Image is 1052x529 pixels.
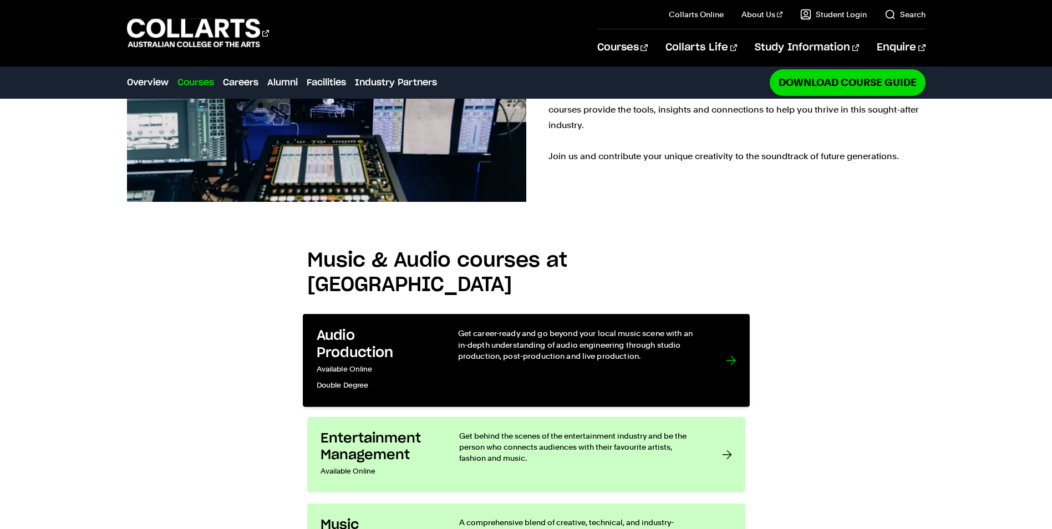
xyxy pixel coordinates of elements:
[307,76,346,89] a: Facilities
[669,9,724,20] a: Collarts Online
[665,29,737,66] a: Collarts Life
[458,328,703,362] p: Get career-ready and go beyond your local music scene with an in-depth understanding of audio eng...
[223,76,258,89] a: Careers
[316,362,435,378] p: Available Online
[800,9,867,20] a: Student Login
[307,417,745,492] a: Entertainment Management Available Online Get behind the scenes of the entertainment industry and...
[127,17,269,49] div: Go to homepage
[316,377,435,393] p: Double Degree
[321,464,437,479] p: Available Online
[316,328,435,362] h3: Audio Production
[267,76,298,89] a: Alumni
[177,76,214,89] a: Courses
[459,430,700,464] p: Get behind the scenes of the entertainment industry and be the person who connects audiences with...
[741,9,782,20] a: About Us
[877,29,925,66] a: Enquire
[321,430,437,464] h3: Entertainment Management
[548,71,926,164] p: Music, and how it is delivered and received, is one of the world's most important art and communi...
[127,76,169,89] a: Overview
[755,29,859,66] a: Study Information
[303,314,750,406] a: Audio Production Available Online Double Degree Get career-ready and go beyond your local music s...
[770,69,926,95] a: Download Course Guide
[355,76,437,89] a: Industry Partners
[597,29,648,66] a: Courses
[307,248,745,297] h2: Music & Audio courses at [GEOGRAPHIC_DATA]
[885,9,926,20] a: Search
